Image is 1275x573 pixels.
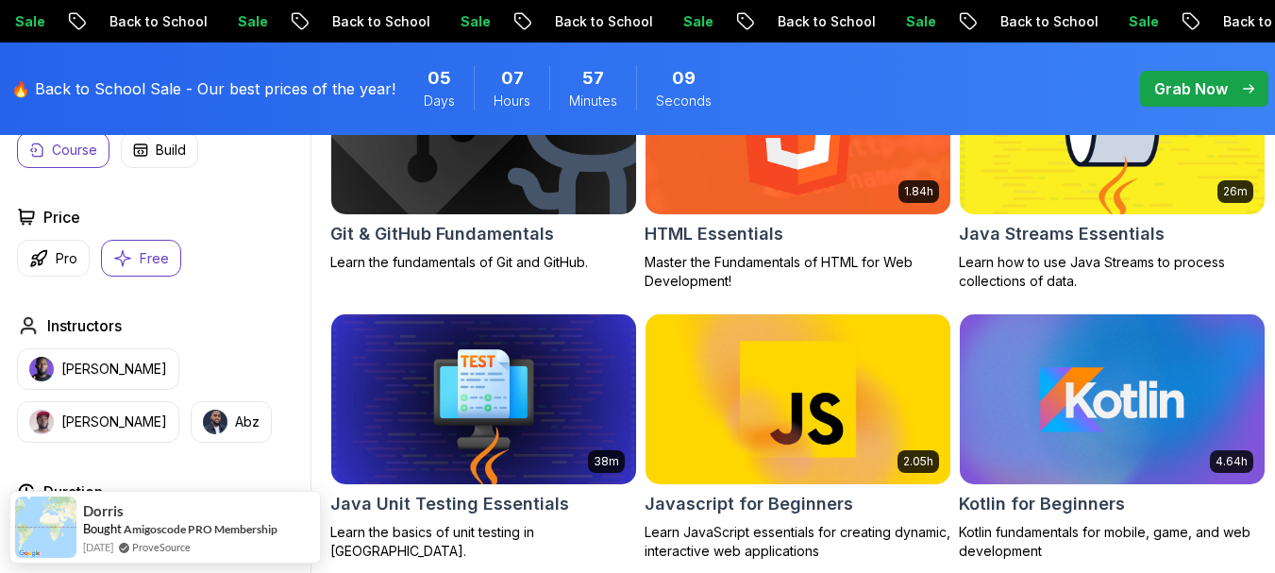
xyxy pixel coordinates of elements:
[330,221,554,247] h2: Git & GitHub Fundamentals
[330,253,637,272] p: Learn the fundamentals of Git and GitHub.
[132,539,191,555] a: ProveSource
[984,12,1113,31] p: Back to School
[445,12,505,31] p: Sale
[762,12,890,31] p: Back to School
[191,401,272,443] button: instructor imgAbz
[124,522,277,536] a: Amigoscode PRO Membership
[646,314,950,485] img: Javascript for Beginners card
[501,65,524,92] span: 7 Hours
[645,313,951,562] a: Javascript for Beginners card2.05hJavascript for BeginnersLearn JavaScript essentials for creatin...
[156,141,186,160] p: Build
[43,480,103,503] h2: Duration
[47,314,122,337] h2: Instructors
[424,92,455,110] span: Days
[1113,12,1173,31] p: Sale
[203,410,227,434] img: instructor img
[1216,454,1248,469] p: 4.64h
[959,253,1266,291] p: Learn how to use Java Streams to process collections of data.
[959,42,1266,291] a: Java Streams Essentials card26mJava Streams EssentialsLearn how to use Java Streams to process co...
[672,65,696,92] span: 9 Seconds
[494,92,530,110] span: Hours
[656,92,712,110] span: Seconds
[29,410,54,434] img: instructor img
[428,65,451,92] span: 5 Days
[222,12,282,31] p: Sale
[903,454,933,469] p: 2.05h
[539,12,667,31] p: Back to School
[569,92,617,110] span: Minutes
[330,42,637,272] a: Git & GitHub Fundamentals cardGit & GitHub FundamentalsLearn the fundamentals of Git and GitHub.
[1223,184,1248,199] p: 26m
[645,491,853,517] h2: Javascript for Beginners
[331,314,636,485] img: Java Unit Testing Essentials card
[582,65,604,92] span: 57 Minutes
[645,253,951,291] p: Master the Fundamentals of HTML for Web Development!
[959,523,1266,561] p: Kotlin fundamentals for mobile, game, and web development
[61,360,167,379] p: [PERSON_NAME]
[645,221,783,247] h2: HTML Essentials
[56,249,77,268] p: Pro
[594,454,619,469] p: 38m
[17,348,179,390] button: instructor img[PERSON_NAME]
[1154,77,1228,100] p: Grab Now
[959,221,1165,247] h2: Java Streams Essentials
[15,497,76,558] img: provesource social proof notification image
[121,132,198,168] button: Build
[960,314,1265,485] img: Kotlin for Beginners card
[904,184,933,199] p: 1.84h
[235,413,260,431] p: Abz
[667,12,728,31] p: Sale
[52,141,97,160] p: Course
[959,491,1125,517] h2: Kotlin for Beginners
[17,132,109,168] button: Course
[83,539,113,555] span: [DATE]
[17,240,90,277] button: Pro
[101,240,181,277] button: Free
[890,12,950,31] p: Sale
[330,313,637,562] a: Java Unit Testing Essentials card38mJava Unit Testing EssentialsLearn the basics of unit testing ...
[83,521,122,536] span: Bought
[93,12,222,31] p: Back to School
[61,413,167,431] p: [PERSON_NAME]
[330,491,569,517] h2: Java Unit Testing Essentials
[83,503,124,519] span: Dorris
[17,401,179,443] button: instructor img[PERSON_NAME]
[140,249,169,268] p: Free
[11,77,395,100] p: 🔥 Back to School Sale - Our best prices of the year!
[959,313,1266,562] a: Kotlin for Beginners card4.64hKotlin for BeginnersKotlin fundamentals for mobile, game, and web d...
[43,206,80,228] h2: Price
[645,42,951,291] a: HTML Essentials card1.84hHTML EssentialsMaster the Fundamentals of HTML for Web Development!
[645,523,951,561] p: Learn JavaScript essentials for creating dynamic, interactive web applications
[29,357,54,381] img: instructor img
[330,523,637,561] p: Learn the basics of unit testing in [GEOGRAPHIC_DATA].
[316,12,445,31] p: Back to School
